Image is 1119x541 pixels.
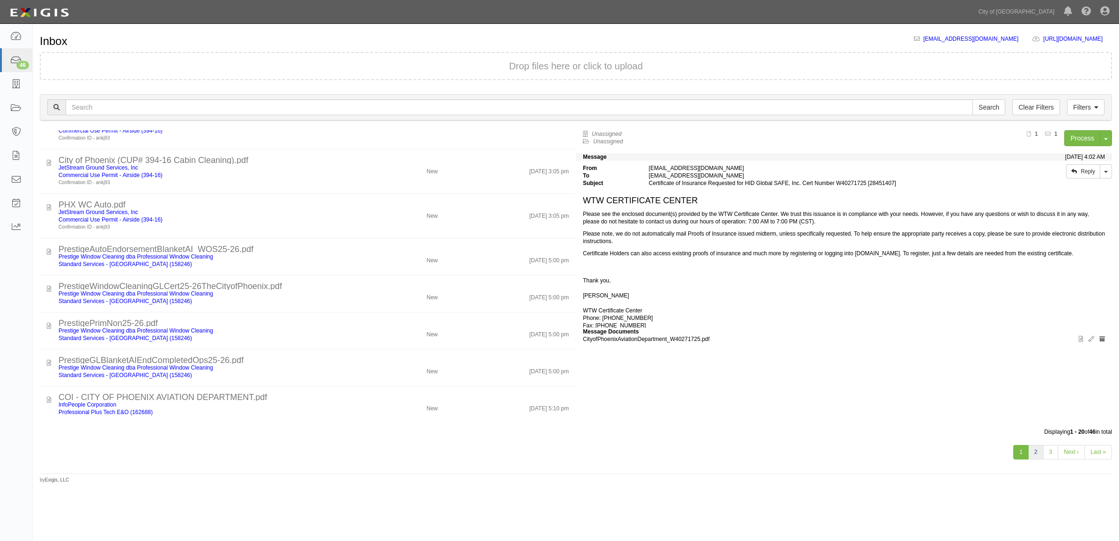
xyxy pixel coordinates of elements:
h1: WTW CERTIFICATE CENTER [583,196,1105,206]
div: New [427,327,438,338]
a: Standard Services - [GEOGRAPHIC_DATA] (158246) [59,261,192,267]
div: PrestigeWindowCleaningGLCert25-26TheCityofPhoenix.pdf [59,282,569,290]
a: Professional Plus Tech E&O (162688) [59,409,153,415]
div: PrestigeAutoEndorsementBlanketAI_WOS25-26.pdf [59,245,569,253]
a: Reply [1066,164,1100,178]
strong: From [576,164,642,172]
div: New [427,364,438,375]
i: Edit document [1089,336,1094,342]
a: Standard Services - [GEOGRAPHIC_DATA] (158246) [59,298,192,304]
b: 1 - 20 [1070,429,1085,435]
a: [URL][DOMAIN_NAME] [1043,36,1112,42]
strong: Message Documents [583,328,639,335]
div: Confirmation ID - ankj93 [59,223,350,231]
div: JetStream Ground Services, Inc [59,208,350,216]
div: Professional Plus Tech E&O (162688) [59,408,350,416]
a: JetStream Ground Services, Inc [59,209,138,215]
small: by [40,476,69,484]
div: Certificate of Insurance Requested for HID Global SAFE, Inc. Cert Number W40271725 [28451407] [642,179,971,187]
div: JetStream Ground Services, Inc [59,164,350,171]
a: Prestige Window Cleaning dba Professional Window Cleaning [59,253,213,260]
div: COI - CITY OF PHOENIX AVIATION DEPARTMENT.pdf [59,393,569,401]
h1: Inbox [40,35,67,47]
strong: Subject [576,179,642,187]
a: Prestige Window Cleaning dba Professional Window Cleaning [59,327,213,334]
p: Thank you, [PERSON_NAME] WTW Certificate Center Phone: [PHONE_NUMBER] Fax: [PHONE_NUMBER] Email: ... [583,262,1105,344]
div: Commercial Use Permit - Airside (394-16) [59,127,350,134]
div: [DATE] 5:00 pm [530,253,569,264]
div: PrestigePrimNon25-26.pdf [59,319,569,327]
div: Standard Services - Airside (158246) [59,371,350,379]
a: Next › [1058,445,1085,459]
img: logo-5460c22ac91f19d4615b14bd174203de0afe785f0fc80cf4dbbc73dc1793850b.png [7,4,72,21]
strong: To [576,172,642,179]
a: 2 [1028,445,1044,459]
div: New [427,164,438,175]
b: 1 [1035,131,1038,137]
a: Unassigned [592,131,621,137]
input: Search [66,99,973,115]
a: InfoPeople Corporation [59,401,116,408]
p: Please note, we do not automatically mail Proofs of Insurance issued midterm, unless specifically... [583,230,1105,245]
a: Standard Services - [GEOGRAPHIC_DATA] (158246) [59,335,192,341]
input: Search [972,99,1005,115]
div: New [427,253,438,264]
div: Prestige Window Cleaning dba Professional Window Cleaning [59,253,350,260]
a: Clear Filters [1012,99,1060,115]
div: Commercial Use Permit - Airside (394-16) [59,216,350,223]
strong: Message [583,154,607,160]
div: Standard Services - Airside (158246) [59,334,350,342]
div: PrestigeGLBlanketAIEndCompletedOps25-26.pdf [59,356,569,364]
div: Confirmation ID - ankj93 [59,134,350,142]
div: Confirmation ID - ankj93 [59,179,350,186]
div: [DATE] 5:00 pm [530,364,569,375]
a: 3 [1043,445,1059,459]
div: [DATE] 4:02 AM [1065,153,1105,161]
div: Standard Services - Airside (158246) [59,297,350,305]
i: Help Center - Complianz [1082,7,1091,16]
a: 1 [1013,445,1029,459]
a: Commercial Use Permit - Airside (394-16) [59,172,162,178]
div: Prestige Window Cleaning dba Professional Window Cleaning [59,327,350,334]
div: Standard Services - Airside (158246) [59,260,350,268]
a: Filters [1067,99,1104,115]
i: View [1079,336,1083,342]
div: 46 [16,61,29,69]
p: Please see the enclosed document(s) provided by the WTW Certificate Center. We trust this issuanc... [583,210,1105,225]
div: [DATE] 3:05 pm [530,208,569,220]
a: Prestige Window Cleaning dba Professional Window Cleaning [59,364,213,371]
div: [DATE] 5:10 pm [530,401,569,412]
div: Prestige Window Cleaning dba Professional Window Cleaning [59,290,350,297]
div: [DATE] 3:05 pm [530,164,569,175]
div: New [427,290,438,301]
a: Standard Services - [GEOGRAPHIC_DATA] (158246) [59,372,192,378]
i: Archive document [1099,336,1105,342]
div: Displaying of in total [33,428,1119,436]
a: City of [GEOGRAPHIC_DATA] [974,2,1059,21]
div: inbox@cop.complianz.com [642,172,971,179]
div: [DATE] 5:00 pm [530,290,569,301]
a: Prestige Window Cleaning dba Professional Window Cleaning [59,290,213,297]
p: Certificate Holders can also access existing proofs of insurance and much more by registering or ... [583,250,1105,257]
div: [EMAIL_ADDRESS][DOMAIN_NAME] [642,164,971,172]
div: InfoPeople Corporation [59,401,350,408]
b: 46 [1089,429,1095,435]
div: Commercial Use Permit - Airside (394-16) [59,171,350,179]
a: Commercial Use Permit - Airside (394-16) [59,127,162,134]
div: [DATE] 5:00 pm [530,327,569,338]
div: New [427,401,438,412]
div: City of Phoenix (CUP# 394-16 Cabin Cleaning).pdf [59,156,569,164]
a: Unassigned [593,138,623,145]
a: Last » [1084,445,1112,459]
div: PHX WC Auto.pdf [59,201,569,208]
a: JetStream Ground Services, Inc [59,164,138,171]
p: CityofPhoenixAviationDepartment_W40271725.pdf [583,335,1105,343]
div: New [427,208,438,220]
a: Process [1064,130,1100,146]
a: Exigis, LLC [45,477,69,482]
b: 1 [1054,131,1058,137]
a: Commercial Use Permit - Airside (394-16) [59,216,162,223]
a: [EMAIL_ADDRESS][DOMAIN_NAME] [923,36,1018,42]
div: Prestige Window Cleaning dba Professional Window Cleaning [59,364,350,371]
button: Drop files here or click to upload [509,62,643,70]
